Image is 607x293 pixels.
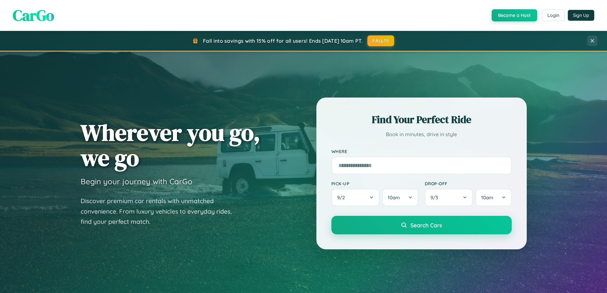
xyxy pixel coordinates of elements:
[382,189,418,206] button: 10am
[81,120,260,170] h1: Wherever you go, we go
[367,35,394,46] button: FALL15
[388,194,400,201] span: 10am
[331,149,512,154] label: Where
[331,181,418,186] label: Pick-up
[331,130,512,139] p: Book in minutes, drive in style
[13,5,54,26] span: CarGo
[331,216,512,234] button: Search Cars
[481,194,493,201] span: 10am
[81,196,240,227] p: Discover premium car rentals with unmatched convenience. From luxury vehicles to everyday rides, ...
[475,189,511,206] button: 10am
[425,189,473,206] button: 9/3
[542,10,565,21] button: Login
[425,181,512,186] label: Drop-off
[81,177,192,186] h3: Begin your journey with CarGo
[568,10,594,21] button: Sign Up
[331,113,512,127] h2: Find Your Perfect Ride
[430,194,441,201] span: 9 / 3
[331,189,380,206] button: 9/2
[410,222,442,229] span: Search Cars
[337,194,348,201] span: 9 / 2
[203,38,363,44] span: Fall into savings with 15% off for all users! Ends [DATE] 10am PT.
[492,9,537,21] button: Become a Host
